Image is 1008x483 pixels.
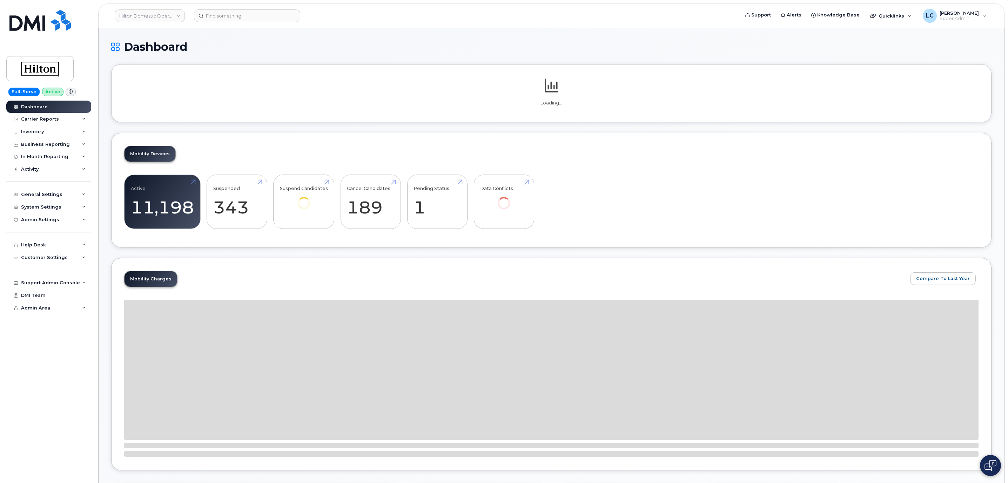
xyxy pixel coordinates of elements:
a: Cancel Candidates 189 [347,179,394,225]
h1: Dashboard [111,41,992,53]
button: Compare To Last Year [910,272,976,285]
span: Compare To Last Year [916,275,970,282]
a: Active 11,198 [131,179,194,225]
a: Mobility Devices [125,146,175,162]
img: Open chat [985,460,996,471]
a: Pending Status 1 [414,179,461,225]
p: Loading... [124,100,979,106]
a: Mobility Charges [125,271,177,287]
a: Data Conflicts [480,179,527,219]
a: Suspend Candidates [280,179,328,219]
a: Suspended 343 [213,179,261,225]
